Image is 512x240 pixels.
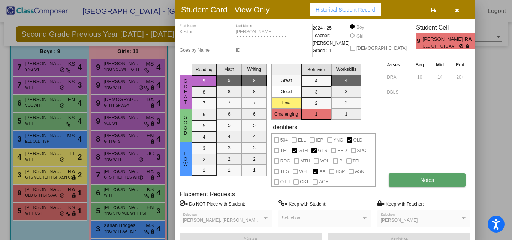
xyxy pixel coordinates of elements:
span: RDG [280,157,290,165]
input: goes by name [180,48,232,53]
span: P [339,157,342,165]
span: 9 [416,37,422,46]
span: SPC [357,146,367,155]
span: OLD [353,136,363,145]
th: Mid [430,61,450,69]
span: TF1 [280,146,288,155]
input: assessment [387,72,407,83]
span: OTH [280,177,290,186]
span: TEH [353,157,362,165]
span: 504 [280,136,288,145]
th: Asses [385,61,409,69]
label: Placement Requests [180,191,235,198]
label: = Do NOT Place with Student: [180,200,245,207]
span: GTS [318,146,327,155]
span: Historical Student Record [316,7,375,13]
th: End [450,61,470,69]
span: IEP [316,136,323,145]
span: VOL [320,157,329,165]
span: CST [300,177,309,186]
span: MTH [300,157,310,165]
span: RA [464,36,475,43]
span: ELL [298,136,306,145]
span: Low [182,151,189,167]
span: AA [319,167,325,176]
label: = Keep with Teacher: [377,200,424,207]
button: Notes [389,173,466,187]
span: TES [280,167,289,176]
span: Good [182,115,189,136]
div: Boy [356,24,364,31]
h3: Student Card - View Only [181,5,270,14]
input: assessment [387,86,407,98]
span: HSP [335,167,345,176]
span: 1 [475,37,481,46]
span: AGY [319,177,328,186]
span: Teacher: [PERSON_NAME] [313,32,350,47]
label: = Keep with Student: [278,200,326,207]
span: [PERSON_NAME], [PERSON_NAME], [PERSON_NAME], [PERSON_NAME], [PERSON_NAME] [183,218,378,223]
span: YNG [334,136,343,145]
label: Identifiers [271,124,297,131]
span: Great [182,79,189,105]
span: [PERSON_NAME] [381,218,418,223]
button: Historical Student Record [310,3,381,16]
th: Beg [409,61,430,69]
span: [DEMOGRAPHIC_DATA] [356,44,407,53]
span: OLD GTH GTS AA [423,43,459,49]
span: WHT [299,167,309,176]
span: RBD [337,146,347,155]
span: GTH [298,146,308,155]
span: [PERSON_NAME] [423,36,464,43]
div: Girl [356,33,364,40]
span: 2024 - 25 [313,24,332,32]
span: Grade : 1 [313,47,331,54]
span: Notes [420,177,434,183]
span: ASN [355,167,364,176]
h3: Student Cell [416,24,481,31]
